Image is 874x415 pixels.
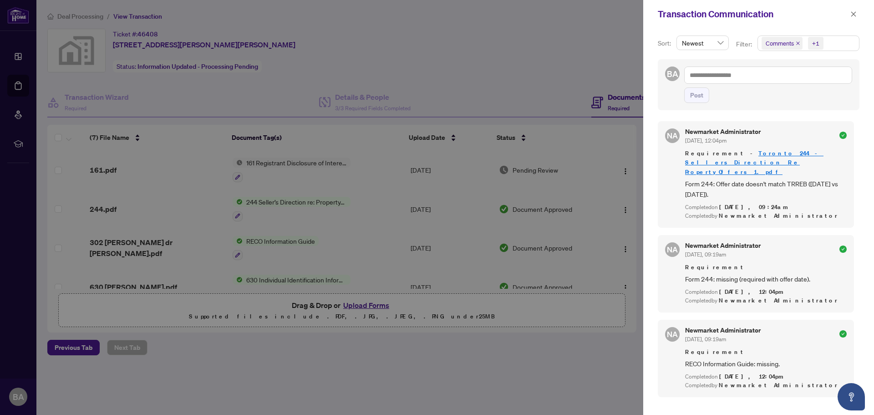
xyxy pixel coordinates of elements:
button: Open asap [838,383,865,410]
span: Requirement [685,263,847,272]
span: NA [667,328,678,340]
h5: Newmarket Administrator [685,242,761,249]
span: Comments [766,39,794,48]
span: check-circle [839,132,847,139]
span: Newmarket Administrator [719,297,838,304]
span: [DATE], 12:04pm [719,288,785,296]
span: Requirement - [685,149,847,176]
div: Completed on [685,288,847,297]
span: Comments [762,37,803,50]
span: Form 244: missing (required with offer date). [685,274,847,284]
div: Completed by [685,381,847,390]
div: +1 [812,39,819,48]
span: Requirement [685,348,847,357]
div: Transaction Communication [658,7,848,21]
span: Newmarket Administrator [719,212,838,220]
h5: Newmarket Administrator [685,327,761,333]
span: [DATE], 12:04pm [719,373,785,380]
span: check-circle [839,246,847,253]
span: NA [667,244,678,256]
div: Completed by [685,212,847,220]
span: Newest [682,36,723,50]
h5: Newmarket Administrator [685,128,761,135]
button: Post [684,87,709,103]
span: Form 244: Offer date doesn't match TRREB ([DATE] vs [DATE]). [685,179,847,200]
a: Toronto 244 - Sellers Direction Re PropertyOffers 1.pdf [685,149,823,175]
p: Sort: [658,38,673,48]
span: [DATE], 12:04pm [685,137,727,144]
span: Newmarket Administrator [719,381,838,389]
span: RECO Information Guide: missing. [685,359,847,369]
span: close [796,41,800,46]
p: Filter: [736,39,753,49]
div: Completed on [685,373,847,381]
div: Completed on [685,203,847,212]
span: [DATE], 09:19am [685,336,726,343]
span: [DATE], 09:24am [719,203,789,211]
span: [DATE], 09:19am [685,251,726,258]
div: Completed by [685,297,847,305]
span: NA [667,130,678,142]
span: BA [667,67,678,80]
span: check-circle [839,330,847,338]
span: close [850,11,857,17]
